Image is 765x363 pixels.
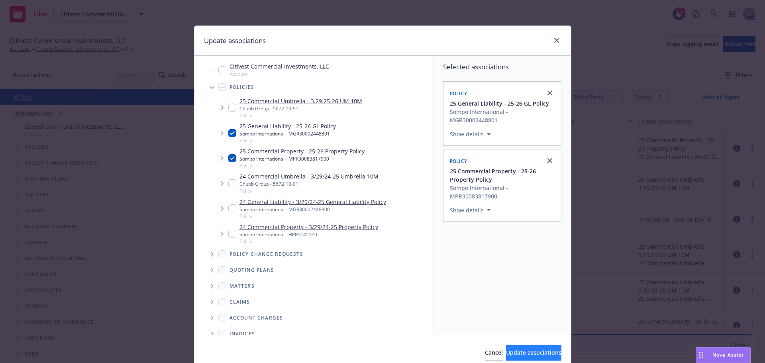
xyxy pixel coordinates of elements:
div: Sompo International - MGR30002448801 [450,108,556,124]
a: 25 General Liability - 25-26 GL Policy [239,122,336,130]
span: Update associations [506,349,561,356]
button: Nova Assist [696,347,751,363]
span: Claims [229,300,250,304]
span: Policy [239,137,336,144]
a: 24 Commercial Umbrella - 3/29/24-25 Umbrella 10M [239,172,379,181]
a: close [545,156,555,165]
span: Account charges [229,316,283,320]
span: Policy [239,162,365,169]
span: Quoting plans [229,268,275,273]
a: close [552,35,561,45]
span: Policy [239,238,378,245]
div: Sompo International - HPRS1451Z0 [239,231,378,238]
span: Matters [229,284,255,288]
div: Sompo International - MGR30002448800 [239,206,386,213]
div: Sompo International - MPR30083817900 [239,155,365,162]
h1: Update associations [204,35,266,46]
span: Policy [450,90,467,97]
div: Sompo International - MPR30083817900 [450,184,556,200]
a: 25 Commercial Property - 25-26 Property Policy [239,147,365,155]
a: 25 Commercial Umbrella - 3.29.25-26 UM 10M [239,97,362,105]
button: 25 General Liability - 25-26 GL Policy [450,99,556,108]
span: Selected associations [443,62,561,72]
button: Show details [447,205,494,215]
span: Account [229,71,329,77]
button: Cancel [485,345,503,361]
button: Show details [447,130,494,139]
span: Policy [239,188,379,194]
span: Citivest Commercial Investments, LLC [229,62,329,71]
span: Policy [450,158,467,165]
span: Policy [239,213,386,220]
span: Cancel [485,349,503,356]
span: Policy change requests [229,252,303,257]
div: Chubb Group - 5672-10-91 [239,181,379,187]
a: close [545,88,555,98]
span: 25 General Liability - 25-26 GL Policy [450,99,549,108]
span: Policy [239,112,362,119]
div: Sompo International - MGR30002448801 [239,130,336,137]
div: Chubb Group - 5672-10-91 [239,105,362,112]
div: Tree Example [194,61,433,342]
span: Policies [229,85,255,90]
button: Update associations [506,345,561,361]
button: 25 Commercial Property - 25-26 Property Policy [450,167,556,184]
span: Nova Assist [712,351,744,358]
a: 24 General Liability - 3/29/24-25 General Liability Policy [239,198,386,206]
div: Drag to move [696,347,706,363]
a: 24 Commercial Property - 3/29/24-25 Property Policy [239,223,378,231]
span: Invoices [229,332,255,336]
